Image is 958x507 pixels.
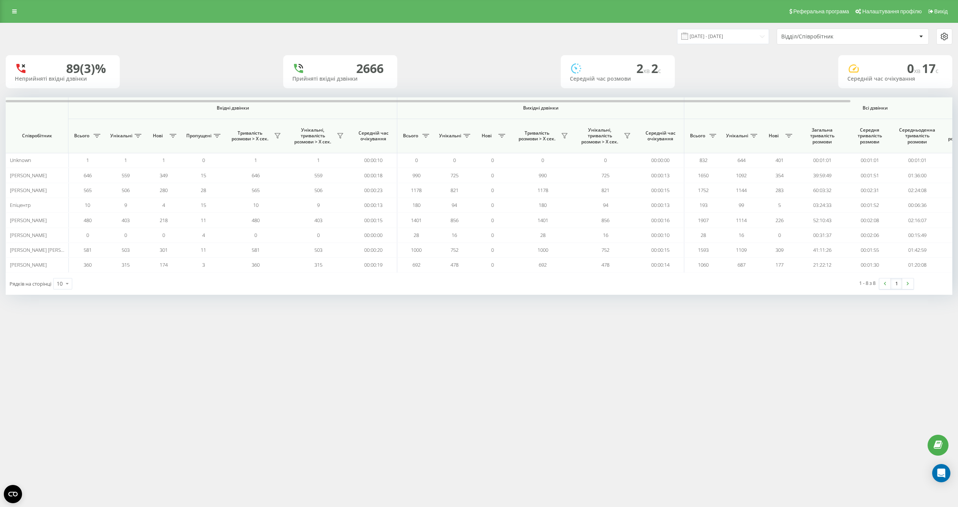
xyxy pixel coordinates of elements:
span: 301 [160,246,168,253]
div: 89 (3)% [66,61,106,76]
span: 1 [124,157,127,164]
span: 0 [491,246,494,253]
span: 403 [314,217,322,224]
span: 218 [160,217,168,224]
span: 174 [160,261,168,268]
span: [PERSON_NAME] [PERSON_NAME] [10,246,85,253]
span: 28 [414,232,419,238]
span: 821 [450,187,458,194]
span: Всього [401,133,420,139]
span: [PERSON_NAME] [10,261,47,268]
td: 00:00:10 [350,153,397,168]
span: 1907 [698,217,709,224]
span: 2 [636,60,651,76]
span: Всього [688,133,707,139]
span: 752 [601,246,609,253]
td: 00:00:00 [350,228,397,243]
span: Налаштування профілю [862,8,922,14]
span: 0 [778,232,781,238]
span: 0 [491,261,494,268]
span: 315 [314,261,322,268]
span: 1 [317,157,320,164]
span: 506 [122,187,130,194]
span: 687 [738,261,745,268]
span: 0 [86,232,89,238]
span: 0 [541,157,544,164]
span: 832 [699,157,707,164]
div: Середній час очікування [847,76,943,82]
span: 3 [202,261,205,268]
span: 1 [254,157,257,164]
span: 821 [601,187,609,194]
div: Середній час розмови [570,76,666,82]
span: 1178 [411,187,422,194]
span: 360 [252,261,260,268]
span: 16 [739,232,744,238]
span: 99 [739,202,744,208]
td: 00:00:13 [350,198,397,213]
td: 00:01:01 [846,153,893,168]
span: 1593 [698,246,709,253]
td: 00:00:15 [637,243,684,257]
span: Унікальні, тривалість розмови > Х сек. [578,127,622,145]
span: Вихідні дзвінки [415,105,666,111]
span: 0 [415,157,418,164]
a: 1 [891,278,902,289]
span: Нові [148,133,167,139]
span: 16 [452,232,457,238]
td: 00:00:13 [637,198,684,213]
span: 283 [776,187,784,194]
span: Епіцентр [10,202,31,208]
span: 280 [160,187,168,194]
td: 00:01:51 [846,168,893,183]
span: 559 [314,172,322,179]
span: 10 [85,202,90,208]
span: c [658,67,661,75]
span: 315 [122,261,130,268]
span: 11 [201,246,206,253]
span: 1401 [538,217,548,224]
span: 646 [84,172,92,179]
span: Унікальні, тривалість розмови > Х сек. [291,127,335,145]
span: 9 [124,202,127,208]
td: 01:42:59 [893,243,941,257]
span: Середньоденна тривалість розмови [899,127,935,145]
span: Вхідні дзвінки [88,105,377,111]
span: 565 [84,187,92,194]
span: 1114 [736,217,747,224]
td: 00:00:20 [350,243,397,257]
span: 401 [776,157,784,164]
td: 00:00:18 [350,168,397,183]
td: 00:01:01 [893,153,941,168]
span: 309 [776,246,784,253]
div: Open Intercom Messenger [932,464,950,482]
span: [PERSON_NAME] [10,232,47,238]
td: 00:00:15 [637,183,684,198]
span: 0 [124,232,127,238]
span: Унікальні [110,133,132,139]
span: 478 [601,261,609,268]
td: 00:00:19 [350,257,397,272]
span: 559 [122,172,130,179]
div: Прийняті вхідні дзвінки [292,76,388,82]
td: 00:01:30 [846,257,893,272]
span: 1109 [736,246,747,253]
span: Середній час очікування [355,130,391,142]
div: Неприйняті вхідні дзвінки [15,76,111,82]
div: 1 - 8 з 8 [859,279,876,287]
td: 00:00:14 [637,257,684,272]
span: 4 [162,202,165,208]
td: 03:24:33 [798,198,846,213]
span: 581 [252,246,260,253]
span: 856 [450,217,458,224]
span: Унікальні [439,133,461,139]
span: [PERSON_NAME] [10,172,47,179]
button: Open CMP widget [4,485,22,503]
td: 00:01:01 [798,153,846,168]
span: 354 [776,172,784,179]
td: 02:24:08 [893,183,941,198]
span: 692 [539,261,547,268]
span: 193 [699,202,707,208]
td: 00:00:15 [350,213,397,227]
span: 0 [202,157,205,164]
